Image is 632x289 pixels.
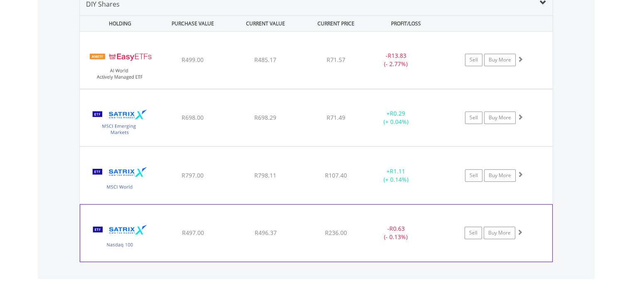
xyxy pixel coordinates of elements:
img: TFSA.STXNDQ.png [84,215,156,259]
img: TFSA.STXEMG.png [84,100,155,144]
span: R797.00 [182,171,204,179]
div: PURCHASE VALUE [157,16,229,31]
img: TFSA.STXWDM.png [84,157,155,202]
img: TFSA.EASYAI.png [84,42,155,86]
span: R0.63 [389,225,404,232]
span: R236.00 [325,229,347,237]
div: HOLDING [80,16,156,31]
span: R698.00 [182,114,204,121]
span: R1.11 [390,167,405,175]
a: Buy More [484,227,515,239]
a: Sell [465,111,482,124]
span: R71.57 [327,56,345,64]
div: CURRENT PRICE [302,16,369,31]
a: Buy More [484,111,516,124]
span: R496.37 [254,229,276,237]
a: Sell [465,169,482,182]
div: + (+ 0.04%) [365,109,428,126]
span: R0.29 [390,109,405,117]
span: R13.83 [388,52,406,59]
span: R798.11 [254,171,276,179]
a: Buy More [484,169,516,182]
div: PROFIT/LOSS [371,16,442,31]
div: - (- 2.77%) [365,52,428,68]
span: R71.49 [327,114,345,121]
div: CURRENT VALUE [230,16,301,31]
a: Sell [465,227,482,239]
span: R499.00 [182,56,204,64]
div: - (- 0.13%) [364,225,427,241]
span: R698.29 [254,114,276,121]
span: R497.00 [182,229,204,237]
span: R107.40 [325,171,347,179]
div: + (+ 0.14%) [365,167,428,184]
a: Buy More [484,54,516,66]
a: Sell [465,54,482,66]
span: R485.17 [254,56,276,64]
